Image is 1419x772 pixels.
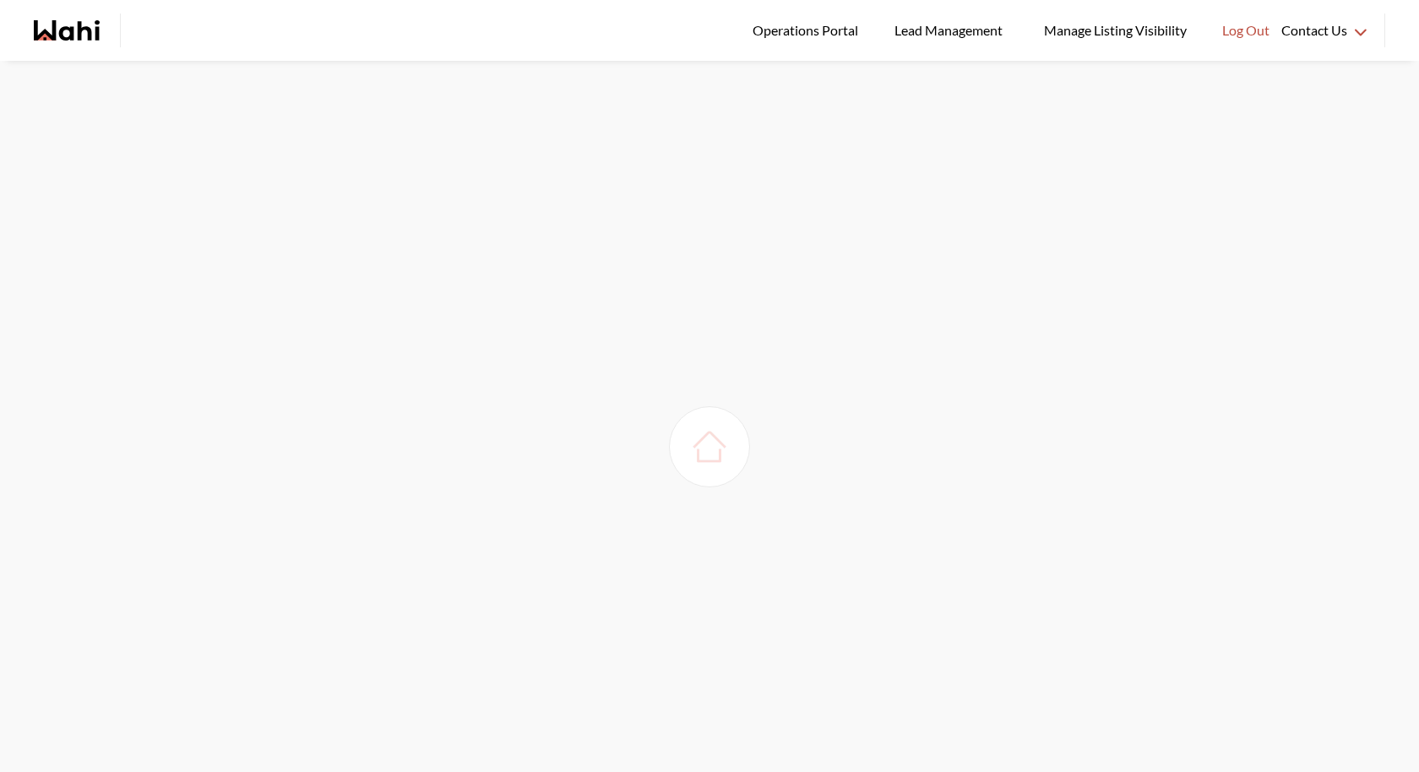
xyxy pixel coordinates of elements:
[1222,19,1269,41] span: Log Out
[34,20,100,41] a: Wahi homepage
[1039,19,1192,41] span: Manage Listing Visibility
[894,19,1009,41] span: Lead Management
[686,423,733,470] img: loading house image
[753,19,864,41] span: Operations Portal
